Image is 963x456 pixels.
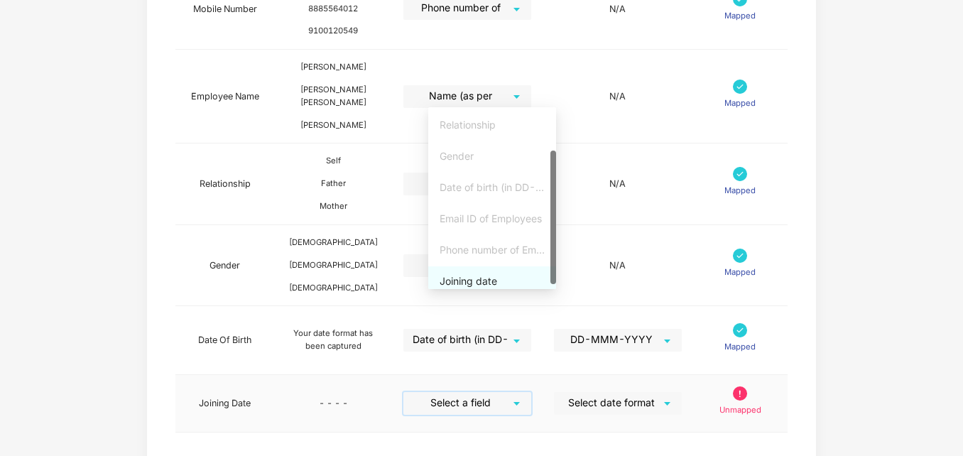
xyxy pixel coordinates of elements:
span: Gender [411,254,523,277]
td: Relationship [175,143,274,224]
div: 8885564012 [286,3,381,16]
p: Mapped [724,10,756,23]
td: N/A [543,225,693,306]
td: Employee Name [175,50,274,143]
img: svg+xml;base64,PHN2ZyB4bWxucz0iaHR0cDovL3d3dy53My5vcmcvMjAwMC9zdmciIHdpZHRoPSIxNyIgaGVpZ2h0PSIxNy... [733,80,747,94]
span: Date of birth (in DD-MMM-YYYY format) as per PAN/Aadhar Card [411,329,523,352]
img: svg+xml;base64,PHN2ZyB4bWxucz0iaHR0cDovL3d3dy53My5vcmcvMjAwMC9zdmciIHdpZHRoPSIxOS45OTkiIGhlaWdodD... [733,386,747,401]
div: Your date format has been captured [286,327,381,353]
td: Gender [175,225,274,306]
div: [PERSON_NAME] [PERSON_NAME] [286,84,381,109]
div: Mother [286,200,381,213]
div: [DEMOGRAPHIC_DATA] [286,237,381,249]
div: [PERSON_NAME] [286,61,381,74]
span: Relationship [411,173,523,195]
td: - - - - [275,375,392,433]
p: Unmapped [719,404,761,417]
td: Joining Date [175,375,274,433]
p: Mapped [724,97,756,110]
p: Mapped [724,341,756,354]
img: svg+xml;base64,PHN2ZyB4bWxucz0iaHR0cDovL3d3dy53My5vcmcvMjAwMC9zdmciIHdpZHRoPSIxNyIgaGVpZ2h0PSIxNy... [733,323,747,337]
td: N/A [543,50,693,143]
div: [DEMOGRAPHIC_DATA] [286,259,381,272]
div: [DEMOGRAPHIC_DATA] [286,282,381,295]
span: Name (as per PAN/Aadhar Card) [411,85,523,108]
div: Self [286,155,381,168]
div: [PERSON_NAME] [286,119,381,132]
img: svg+xml;base64,PHN2ZyB4bWxucz0iaHR0cDovL3d3dy53My5vcmcvMjAwMC9zdmciIHdpZHRoPSIxNyIgaGVpZ2h0PSIxNy... [733,167,747,181]
td: N/A [543,143,693,224]
span: DD-MMM-YYYY [562,329,674,352]
p: Mapped [724,185,756,197]
p: Mapped [724,266,756,279]
div: 9100120549 [286,25,381,38]
div: Father [286,178,381,190]
td: Date Of Birth [175,306,274,375]
img: svg+xml;base64,PHN2ZyB4bWxucz0iaHR0cDovL3d3dy53My5vcmcvMjAwMC9zdmciIHdpZHRoPSIxNyIgaGVpZ2h0PSIxNy... [733,249,747,263]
